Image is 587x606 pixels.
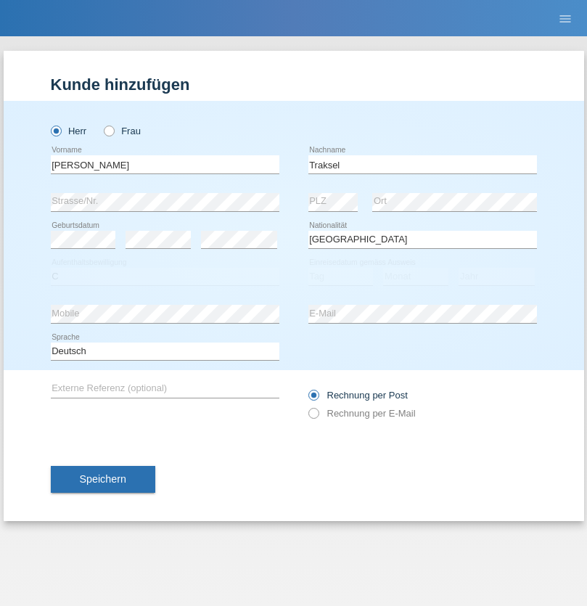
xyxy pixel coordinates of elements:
label: Herr [51,126,87,136]
button: Speichern [51,466,155,494]
input: Frau [104,126,113,135]
input: Herr [51,126,60,135]
input: Rechnung per Post [308,390,318,408]
a: menu [551,14,580,22]
i: menu [558,12,572,26]
span: Speichern [80,473,126,485]
label: Rechnung per Post [308,390,408,401]
h1: Kunde hinzufügen [51,75,537,94]
input: Rechnung per E-Mail [308,408,318,426]
label: Rechnung per E-Mail [308,408,416,419]
label: Frau [104,126,141,136]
